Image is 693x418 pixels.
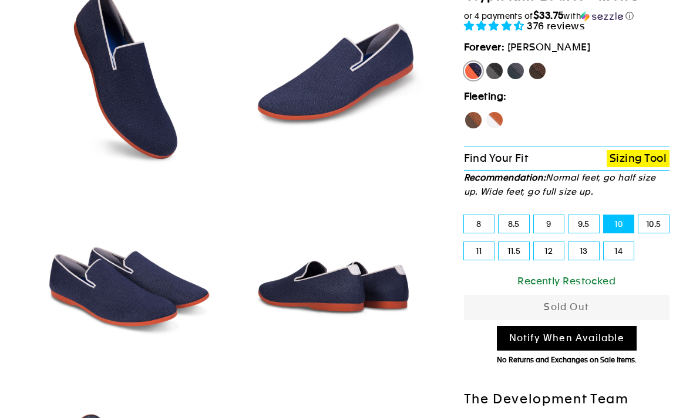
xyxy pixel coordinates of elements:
strong: Fleeting: [464,90,507,102]
a: Notify When Available [497,326,637,351]
strong: Forever: [464,41,505,53]
label: 10.5 [638,215,669,233]
label: 9.5 [568,215,599,233]
label: Mustang [528,62,547,80]
span: $33.75 [533,9,564,21]
img: Marlin [29,183,225,379]
label: Hawk [464,111,483,130]
a: Sizing Tool [607,150,670,167]
h2: The Development Team [464,391,670,408]
label: [PERSON_NAME] [464,62,483,80]
label: 14 [604,242,634,260]
span: [PERSON_NAME] [507,41,591,53]
span: 376 reviews [527,20,585,32]
button: Sold Out [464,295,670,320]
label: 8 [464,215,494,233]
label: Rhino [506,62,525,80]
label: Panther [485,62,504,80]
p: Normal feet, go half size up. Wide feet, go full size up. [464,171,670,199]
label: 8.5 [499,215,529,233]
div: or 4 payments of with [464,10,670,22]
div: or 4 payments of$33.75withSezzle Click to learn more about Sezzle [464,10,670,22]
label: 10 [604,215,634,233]
span: Find Your Fit [464,152,529,164]
label: 9 [534,215,564,233]
label: Fox [485,111,504,130]
span: 4.73 stars [464,20,527,32]
label: 11 [464,242,494,260]
div: Recently Restocked [464,273,670,289]
label: 12 [534,242,564,260]
span: No Returns and Exchanges on Sale Items. [497,356,637,364]
strong: Recommendation: [464,172,546,182]
label: 11.5 [499,242,529,260]
img: Marlin [236,183,432,379]
img: Sezzle [581,11,623,22]
label: 13 [568,242,599,260]
span: Sold Out [544,301,589,312]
